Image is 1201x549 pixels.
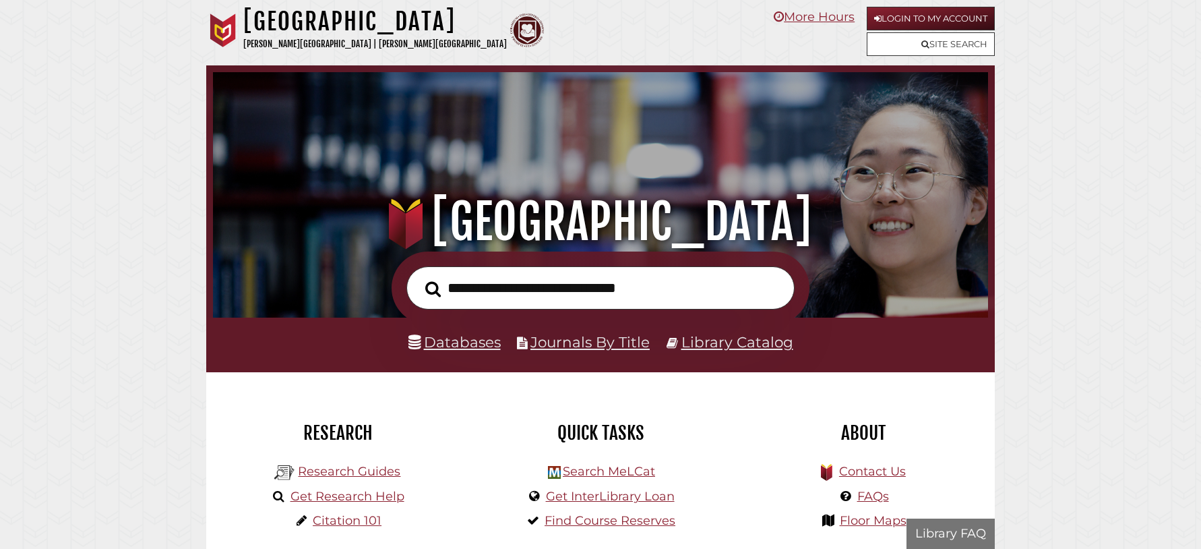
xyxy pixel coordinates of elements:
h1: [GEOGRAPHIC_DATA] [231,192,971,252]
h2: About [742,422,985,444]
h1: [GEOGRAPHIC_DATA] [243,7,507,36]
h2: Research [216,422,459,444]
a: Find Course Reserves [545,513,675,528]
h2: Quick Tasks [479,422,722,444]
a: Citation 101 [313,513,381,528]
a: More Hours [774,9,855,24]
a: Login to My Account [867,7,995,30]
a: Journals By Title [530,333,650,351]
a: Site Search [867,32,995,56]
a: Research Guides [298,464,400,479]
img: Calvin Theological Seminary [510,13,544,47]
img: Calvin University [206,13,240,47]
a: Library Catalog [681,333,793,351]
a: Floor Maps [840,513,906,528]
a: Contact Us [839,464,906,479]
p: [PERSON_NAME][GEOGRAPHIC_DATA] | [PERSON_NAME][GEOGRAPHIC_DATA] [243,36,507,52]
a: FAQs [857,489,889,504]
i: Search [425,281,441,297]
a: Get InterLibrary Loan [546,489,675,504]
a: Get Research Help [290,489,404,504]
button: Search [419,277,448,301]
img: Hekman Library Logo [548,466,561,479]
a: Search MeLCat [563,464,655,479]
img: Hekman Library Logo [274,463,295,483]
a: Databases [408,333,501,351]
